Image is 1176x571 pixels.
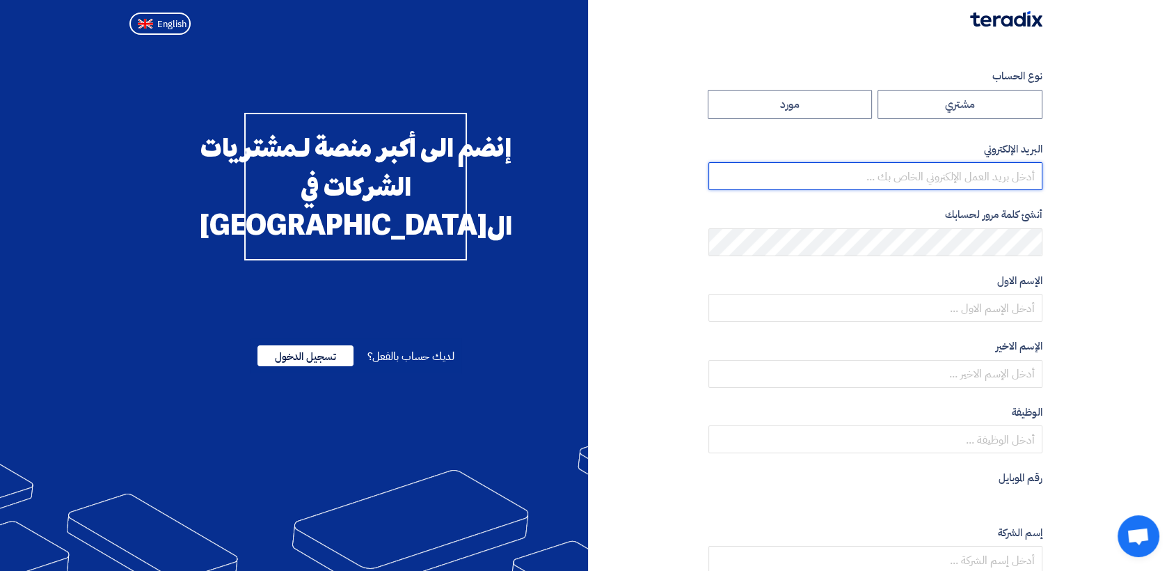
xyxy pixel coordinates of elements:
[708,273,1042,289] label: الإسم الاول
[244,113,467,260] div: إنضم الى أكبر منصة لـمشتريات الشركات في ال[GEOGRAPHIC_DATA]
[708,470,1042,486] label: رقم الموبايل
[708,294,1042,322] input: أدخل الإسم الاول ...
[877,90,1042,119] label: مشتري
[1118,515,1159,557] div: Open chat
[708,525,1042,541] label: إسم الشركة
[257,345,353,366] span: تسجيل الدخول
[708,141,1042,157] label: البريد الإلكتروني
[129,13,191,35] button: English
[970,11,1042,27] img: Teradix logo
[708,68,1042,84] label: نوع الحساب
[708,405,1042,421] label: الوظيفة
[367,348,454,365] span: لديك حساب بالفعل؟
[138,19,153,29] img: en-US.png
[257,348,353,365] a: تسجيل الدخول
[708,162,1042,190] input: أدخل بريد العمل الإلكتروني الخاص بك ...
[708,360,1042,388] input: أدخل الإسم الاخير ...
[708,207,1042,223] label: أنشئ كلمة مرور لحسابك
[708,90,873,119] label: مورد
[708,425,1042,453] input: أدخل الوظيفة ...
[157,19,186,29] span: English
[708,338,1042,354] label: الإسم الاخير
